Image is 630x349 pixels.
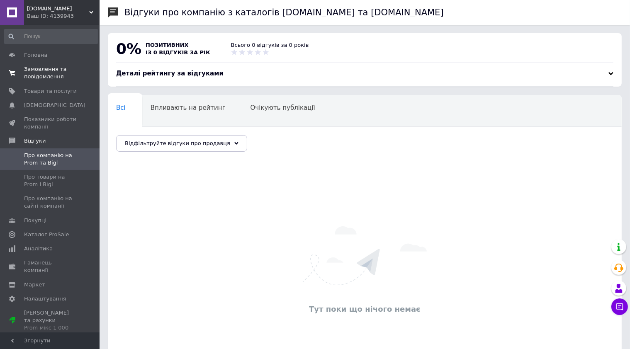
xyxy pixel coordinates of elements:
span: Показники роботи компанії [24,116,77,131]
div: Опубліковані без коментаря [108,127,217,158]
span: Налаштування [24,295,66,303]
span: Очікують публікації [251,104,315,111]
span: [PERSON_NAME] та рахунки [24,309,77,332]
span: Всі [116,104,126,111]
span: Аналітика [24,245,53,252]
input: Пошук [4,29,98,44]
span: Опубліковані без комен... [116,136,200,143]
div: Тут поки що нічого немає [112,304,618,314]
span: Про компанію на сайті компанії [24,195,77,210]
div: Деталі рейтингу за відгуками [116,69,613,78]
div: Prom мікс 1 000 [24,324,77,332]
span: із 0 відгуків за рік [146,49,210,56]
span: artos.in.ua [27,5,89,12]
span: Маркет [24,281,45,288]
span: Головна [24,51,47,59]
span: Замовлення та повідомлення [24,65,77,80]
span: Впливають на рейтинг [151,104,226,111]
span: Покупці [24,217,46,224]
span: Гаманець компанії [24,259,77,274]
button: Чат з покупцем [611,298,628,315]
span: Про товари на Prom і Bigl [24,173,77,188]
div: Всього 0 відгуків за 0 років [231,41,309,49]
span: [DEMOGRAPHIC_DATA] [24,102,85,109]
span: 0% [116,40,141,57]
span: Про компанію на Prom та Bigl [24,152,77,167]
h1: Відгуки про компанію з каталогів [DOMAIN_NAME] та [DOMAIN_NAME] [124,7,444,17]
span: Відфільтруйте відгуки про продавця [125,140,230,146]
span: Каталог ProSale [24,231,69,238]
span: Відгуки [24,137,46,145]
span: Деталі рейтингу за відгуками [116,70,224,77]
span: позитивних [146,42,189,48]
span: Товари та послуги [24,87,77,95]
div: Ваш ID: 4139943 [27,12,100,20]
